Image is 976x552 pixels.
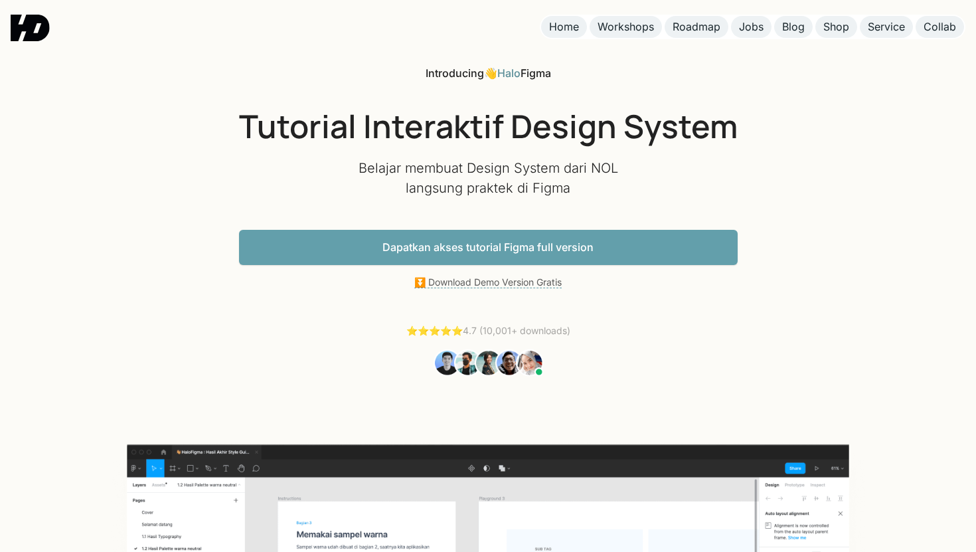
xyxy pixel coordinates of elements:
div: 👋 [426,66,551,80]
a: Blog [774,16,813,38]
a: Shop [815,16,857,38]
div: Blog [782,20,805,34]
a: ⭐️⭐️⭐️⭐️⭐️ [406,325,463,336]
a: Workshops [590,16,662,38]
div: 4.7 (10,001+ downloads) [406,324,570,338]
a: Halo [497,66,521,80]
p: Belajar membuat Design System dari NOL langsung praktek di Figma [355,158,621,198]
img: Students Tutorial Belajar UI Design dari NOL Figma HaloFigma [433,349,542,377]
span: Introducing [426,66,484,80]
a: Dapatkan akses tutorial Figma full version [239,230,738,265]
a: Jobs [731,16,772,38]
a: ⏬ Download Demo Version Gratis [414,276,562,288]
a: Roadmap [665,16,728,38]
div: Roadmap [673,20,720,34]
div: Collab [924,20,956,34]
span: Figma [521,66,551,80]
div: Workshops [598,20,654,34]
h1: Tutorial Interaktif Design System [239,107,738,145]
a: Home [541,16,587,38]
div: Home [549,20,579,34]
div: Service [868,20,905,34]
div: Jobs [739,20,764,34]
a: Collab [916,16,964,38]
div: Shop [823,20,849,34]
a: Service [860,16,913,38]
